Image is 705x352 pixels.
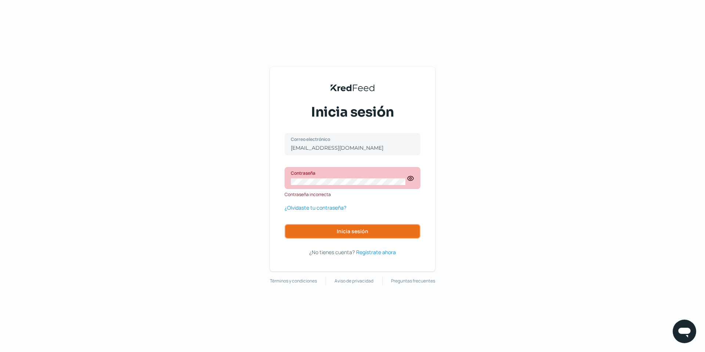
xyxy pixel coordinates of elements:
[677,324,692,339] img: chatIcon
[309,249,355,256] span: ¿No tienes cuenta?
[285,191,331,199] span: Contraseña incorrecta
[291,170,407,176] label: Contraseña
[291,136,407,142] label: Correo electrónico
[391,277,435,285] a: Preguntas frecuentes
[285,224,420,239] button: Inicia sesión
[311,103,394,121] span: Inicia sesión
[337,229,368,234] span: Inicia sesión
[285,203,346,212] a: ¿Olvidaste tu contraseña?
[270,277,317,285] a: Términos y condiciones
[335,277,373,285] a: Aviso de privacidad
[356,248,396,257] a: Regístrate ahora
